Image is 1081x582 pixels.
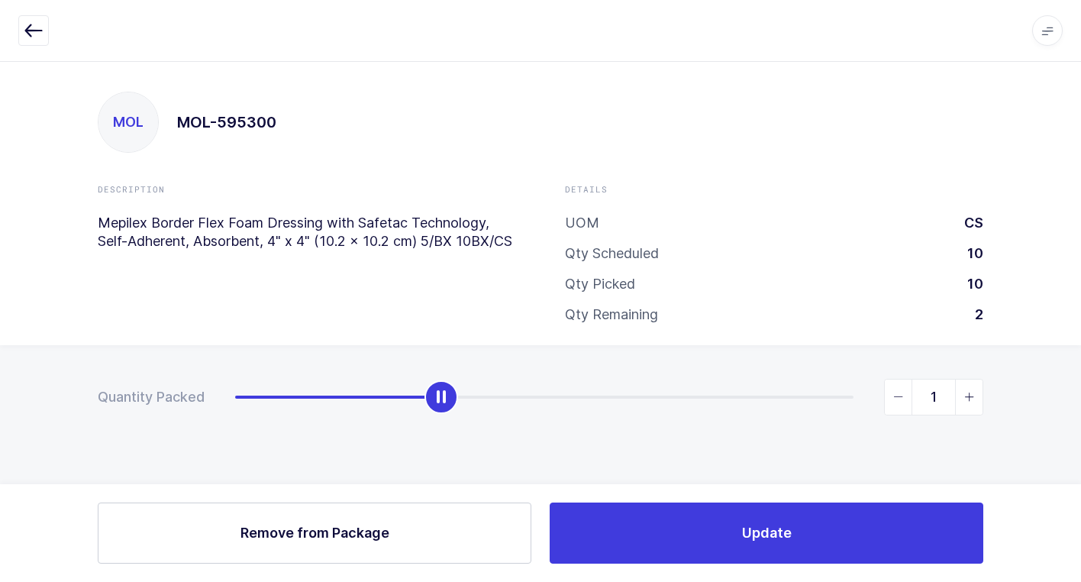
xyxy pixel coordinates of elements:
div: Qty Scheduled [565,244,659,263]
div: 10 [955,244,983,263]
div: 10 [955,275,983,293]
div: CS [952,214,983,232]
div: 2 [963,306,983,324]
div: UOM [565,214,599,232]
span: Remove from Package [240,523,389,542]
div: slider between 0 and 3 [235,379,983,415]
h1: MOL-595300 [177,110,276,134]
div: Description [98,183,516,196]
div: Quantity Packed [98,388,205,406]
div: Details [565,183,983,196]
p: Mepilex Border Flex Foam Dressing with Safetac Technology, Self-Adherent, Absorbent, 4" x 4" (10.... [98,214,516,251]
div: MOL [98,92,158,152]
div: Qty Picked [565,275,635,293]
div: Qty Remaining [565,306,658,324]
button: Remove from Package [98,503,531,564]
button: Update [550,503,983,564]
span: Update [742,523,792,542]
